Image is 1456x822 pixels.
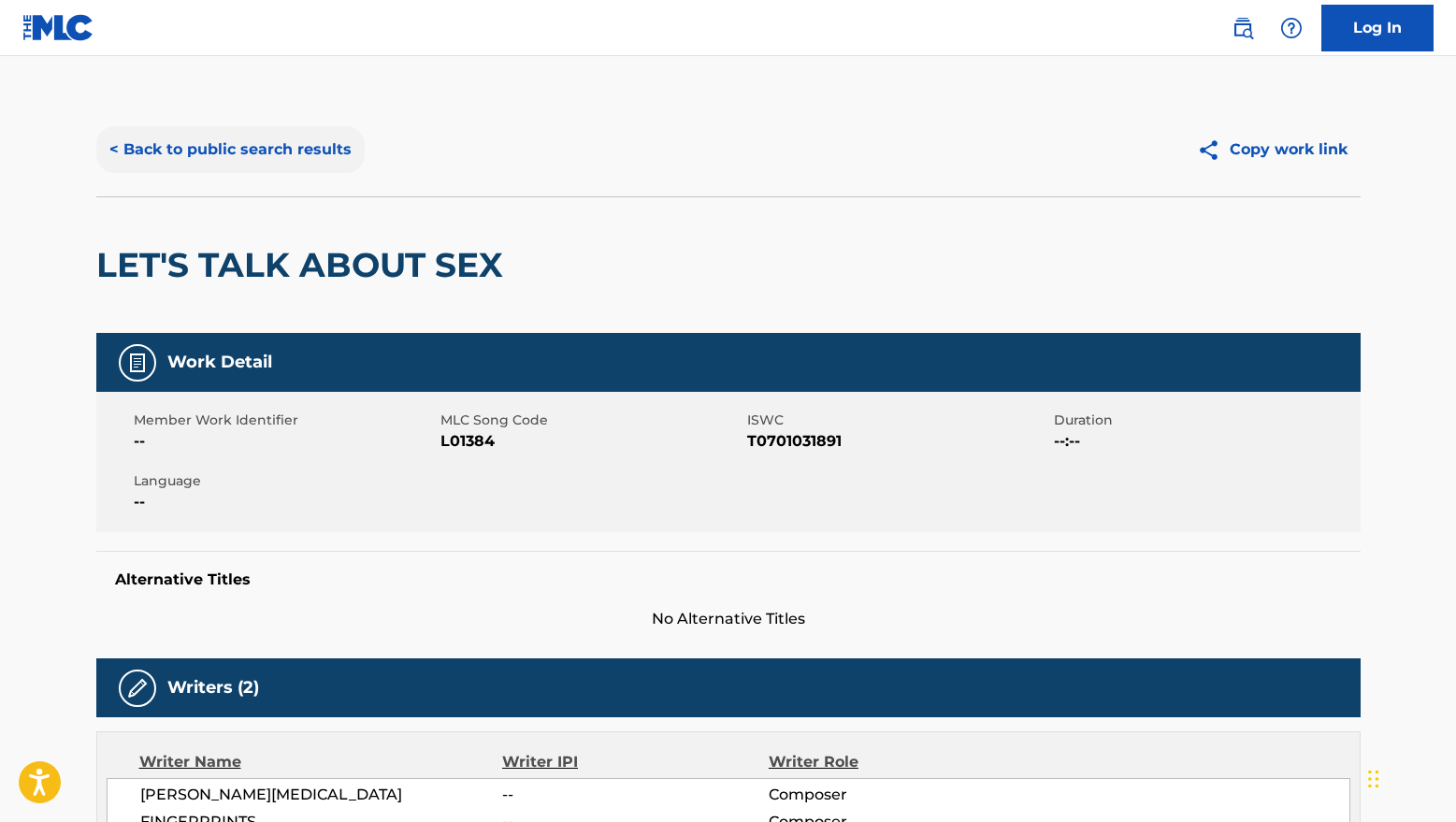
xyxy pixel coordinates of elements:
[1054,411,1356,430] span: Duration
[167,677,259,699] h5: Writers (2)
[1224,9,1261,47] a: Public Search
[134,491,436,513] span: --
[1197,138,1230,162] img: Copy work link
[747,411,1049,430] span: ISWC
[126,677,149,699] img: Writers
[96,244,512,286] h2: LET'S TALK ABOUT SEX
[440,411,742,430] span: MLC Song Code
[139,751,503,773] div: Writer Name
[1184,126,1361,173] button: Copy work link
[96,608,1361,630] span: No Alternative Titles
[502,751,769,773] div: Writer IPI
[167,352,272,373] h5: Work Detail
[440,430,742,453] span: L01384
[1054,430,1356,453] span: --:--
[134,471,436,491] span: Language
[115,570,1342,589] h5: Alternative Titles
[126,352,149,374] img: Work Detail
[769,784,1011,806] span: Composer
[1273,9,1310,47] div: Help
[1368,751,1379,807] div: Drag
[769,751,1011,773] div: Writer Role
[1280,17,1303,39] img: help
[1362,732,1456,822] iframe: Chat Widget
[1321,5,1434,51] a: Log In
[502,784,768,806] span: --
[96,126,365,173] button: < Back to public search results
[747,430,1049,453] span: T0701031891
[134,411,436,430] span: Member Work Identifier
[1232,17,1254,39] img: search
[140,784,503,806] span: [PERSON_NAME][MEDICAL_DATA]
[22,14,94,41] img: MLC Logo
[134,430,436,453] span: --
